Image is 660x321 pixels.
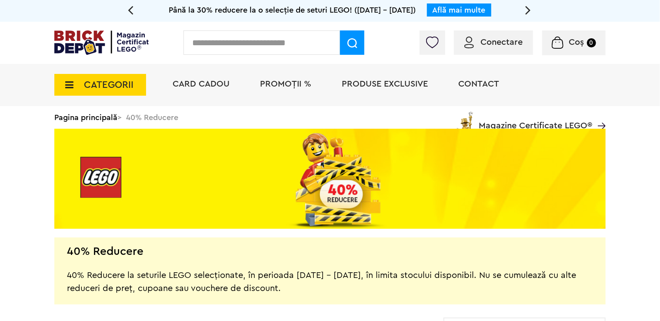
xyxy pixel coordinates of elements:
a: Contact [458,80,499,88]
a: Află mai multe [433,6,486,14]
a: Produse exclusive [342,80,428,88]
a: PROMOȚII % [260,80,311,88]
span: CATEGORII [84,80,133,90]
h2: 40% Reducere [67,247,143,256]
span: Coș [569,38,584,47]
a: Conectare [464,38,523,47]
span: Conectare [480,38,523,47]
p: 40% Reducere la seturile LEGO selecționate, în perioada [DATE] - [DATE], în limita stocului dispo... [67,269,593,295]
small: 0 [587,38,596,47]
a: Magazine Certificate LEGO® [592,110,606,119]
span: Magazine Certificate LEGO® [479,110,592,130]
img: Landing page banner [54,129,606,229]
span: Până la 30% reducere la o selecție de seturi LEGO! ([DATE] - [DATE]) [169,6,416,14]
a: Card Cadou [173,80,230,88]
